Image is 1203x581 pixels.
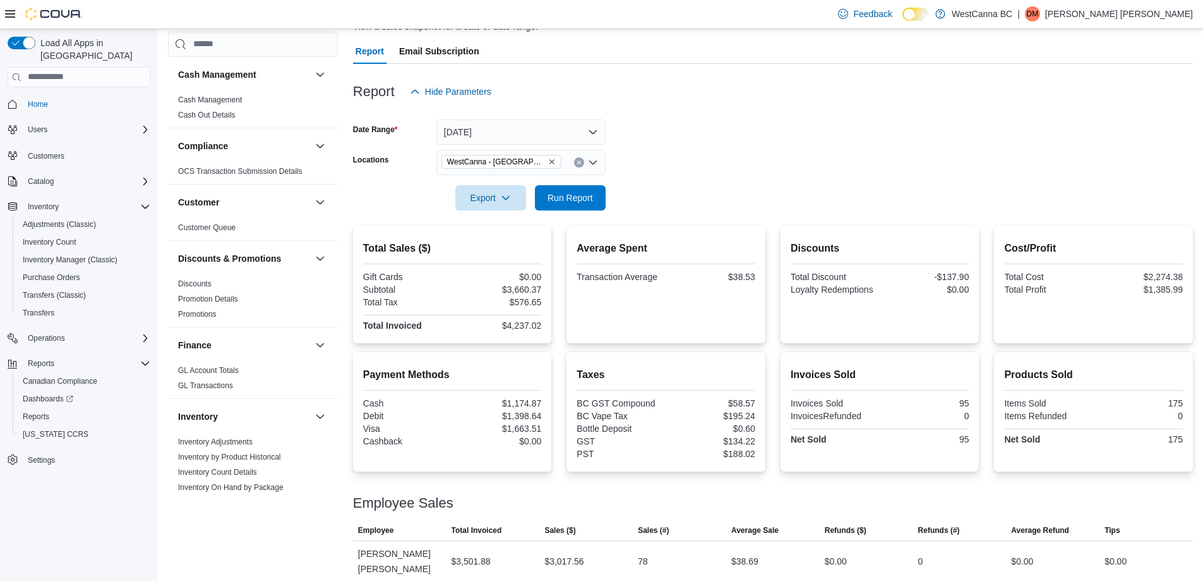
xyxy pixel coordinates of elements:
h3: Inventory [178,410,218,423]
div: 0 [1096,411,1183,421]
a: Feedback [833,1,897,27]
a: Customer Queue [178,223,236,232]
span: Employee [358,525,394,535]
span: Average Refund [1011,525,1069,535]
span: Inventory Count [23,237,76,247]
p: [PERSON_NAME] [PERSON_NAME] [1045,6,1193,21]
h2: Cost/Profit [1004,241,1183,256]
span: Tips [1104,525,1120,535]
button: Transfers (Classic) [13,286,155,304]
strong: Net Sold [1004,434,1040,444]
div: BC GST Compound [577,398,663,408]
span: Operations [28,333,65,343]
div: Total Tax [363,297,450,307]
span: Transfers [23,308,54,318]
h2: Payment Methods [363,367,542,382]
h3: Compliance [178,140,228,152]
div: Finance [168,363,338,398]
button: Purchase Orders [13,269,155,286]
div: $0.00 [1011,554,1033,569]
button: Catalog [23,174,59,189]
span: DM [1026,6,1038,21]
input: Dark Mode [902,8,929,21]
img: Cova [25,8,82,20]
a: GL Account Totals [178,366,239,375]
a: Transfers [18,305,59,321]
span: Discounts [178,279,212,289]
div: $3,501.88 [452,554,491,569]
span: Purchase Orders [18,270,150,285]
span: Refunds (#) [918,525,960,535]
a: [US_STATE] CCRS [18,427,93,442]
span: Transfers (Classic) [23,290,86,300]
div: Total Cost [1004,272,1091,282]
a: Transfers (Classic) [18,288,91,303]
span: OCS Transaction Submission Details [178,166,302,176]
span: Canadian Compliance [18,374,150,389]
button: Reports [23,356,59,371]
h2: Products Sold [1004,367,1183,382]
div: Total Discount [791,272,877,282]
a: Canadian Compliance [18,374,102,389]
span: Customers [28,151,64,161]
div: 0 [882,411,969,421]
span: WestCanna - [GEOGRAPHIC_DATA] [447,156,546,168]
span: Reports [28,358,54,369]
span: Email Subscription [399,39,479,64]
span: Customers [23,147,150,163]
a: Inventory Count Details [178,468,257,477]
div: 175 [1096,434,1183,444]
div: Bottle Deposit [577,424,663,434]
a: Cash Management [178,95,242,104]
button: Discounts & Promotions [313,251,328,266]
span: Home [28,99,48,109]
div: $58.57 [669,398,755,408]
button: Catalog [3,173,155,190]
div: -$137.90 [882,272,969,282]
label: Date Range [353,125,398,135]
button: Hide Parameters [405,79,496,104]
button: [DATE] [436,119,606,145]
div: 95 [882,434,969,444]
button: Compliance [178,140,310,152]
div: Items Refunded [1004,411,1091,421]
span: Inventory Adjustments [178,437,253,447]
div: Subtotal [363,284,450,295]
div: 175 [1096,398,1183,408]
button: Reports [13,408,155,425]
span: Feedback [853,8,892,20]
span: Inventory by Product Historical [178,452,281,462]
span: Reports [18,409,150,424]
button: Inventory Count [13,233,155,251]
strong: Total Invoiced [363,321,422,331]
span: Reports [23,356,150,371]
button: Canadian Compliance [13,372,155,390]
span: Report [356,39,384,64]
div: Invoices Sold [791,398,877,408]
div: $576.65 [455,297,541,307]
button: Customers [3,146,155,164]
div: Cashback [363,436,450,446]
h3: Report [353,84,395,99]
a: GL Transactions [178,381,233,390]
span: Washington CCRS [18,427,150,442]
button: Cash Management [178,68,310,81]
button: Customer [178,196,310,209]
div: Discounts & Promotions [168,276,338,327]
h3: Cash Management [178,68,256,81]
span: Catalog [23,174,150,189]
button: Export [455,185,526,211]
a: Discounts [178,279,212,288]
button: Operations [3,329,155,347]
span: Refunds ($) [825,525,866,535]
h2: Taxes [577,367,755,382]
span: GL Transactions [178,381,233,391]
div: $195.24 [669,411,755,421]
span: Cash Out Details [178,110,236,120]
div: $0.00 [882,284,969,295]
div: $0.00 [455,272,541,282]
span: Total Invoiced [452,525,502,535]
div: $3,660.37 [455,284,541,295]
div: PST [577,449,663,459]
